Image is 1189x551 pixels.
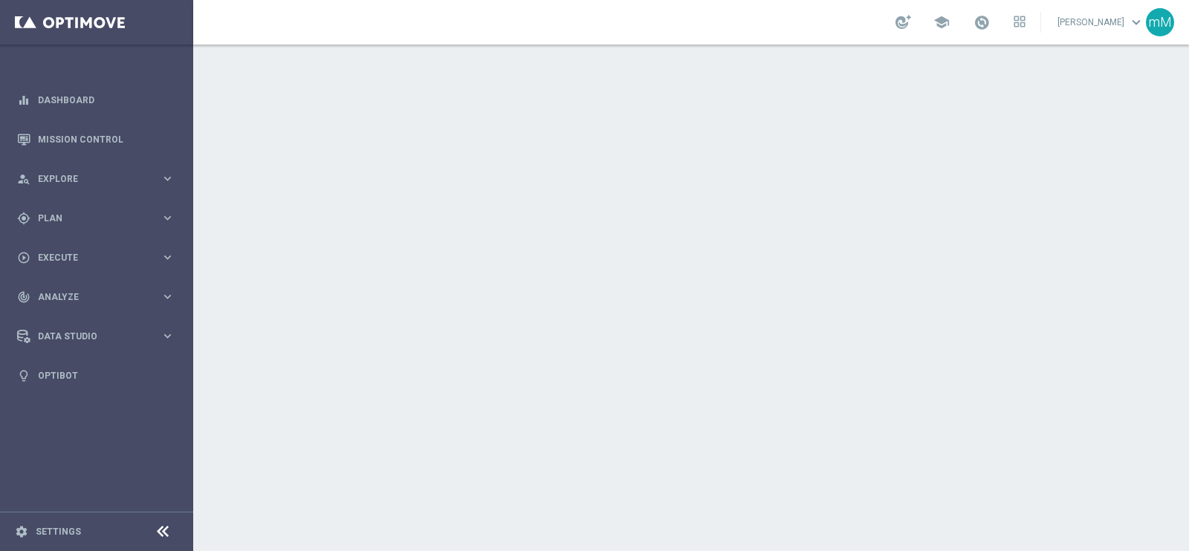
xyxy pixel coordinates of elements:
i: person_search [17,172,30,186]
a: Mission Control [38,120,175,159]
span: Analyze [38,293,161,301]
i: keyboard_arrow_right [161,250,175,264]
div: Dashboard [17,80,175,120]
i: keyboard_arrow_right [161,329,175,343]
button: gps_fixed Plan keyboard_arrow_right [16,212,175,224]
i: keyboard_arrow_right [161,290,175,304]
span: Plan [38,214,161,223]
i: keyboard_arrow_right [161,172,175,186]
span: Explore [38,175,161,183]
button: equalizer Dashboard [16,94,175,106]
button: track_changes Analyze keyboard_arrow_right [16,291,175,303]
div: mM [1146,8,1174,36]
i: track_changes [17,290,30,304]
span: keyboard_arrow_down [1128,14,1144,30]
a: Dashboard [38,80,175,120]
i: lightbulb [17,369,30,382]
a: [PERSON_NAME]keyboard_arrow_down [1056,11,1146,33]
button: lightbulb Optibot [16,370,175,382]
button: person_search Explore keyboard_arrow_right [16,173,175,185]
i: play_circle_outline [17,251,30,264]
button: Data Studio keyboard_arrow_right [16,330,175,342]
div: Execute [17,251,161,264]
span: Data Studio [38,332,161,341]
i: settings [15,525,28,538]
a: Optibot [38,356,175,395]
button: Mission Control [16,134,175,146]
div: Mission Control [17,120,175,159]
i: keyboard_arrow_right [161,211,175,225]
div: Plan [17,212,161,225]
span: Execute [38,253,161,262]
div: Analyze [17,290,161,304]
div: Data Studio [17,330,161,343]
span: school [933,14,950,30]
i: gps_fixed [17,212,30,225]
i: equalizer [17,94,30,107]
button: play_circle_outline Execute keyboard_arrow_right [16,252,175,264]
a: Settings [36,527,81,536]
div: Explore [17,172,161,186]
div: Optibot [17,356,175,395]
